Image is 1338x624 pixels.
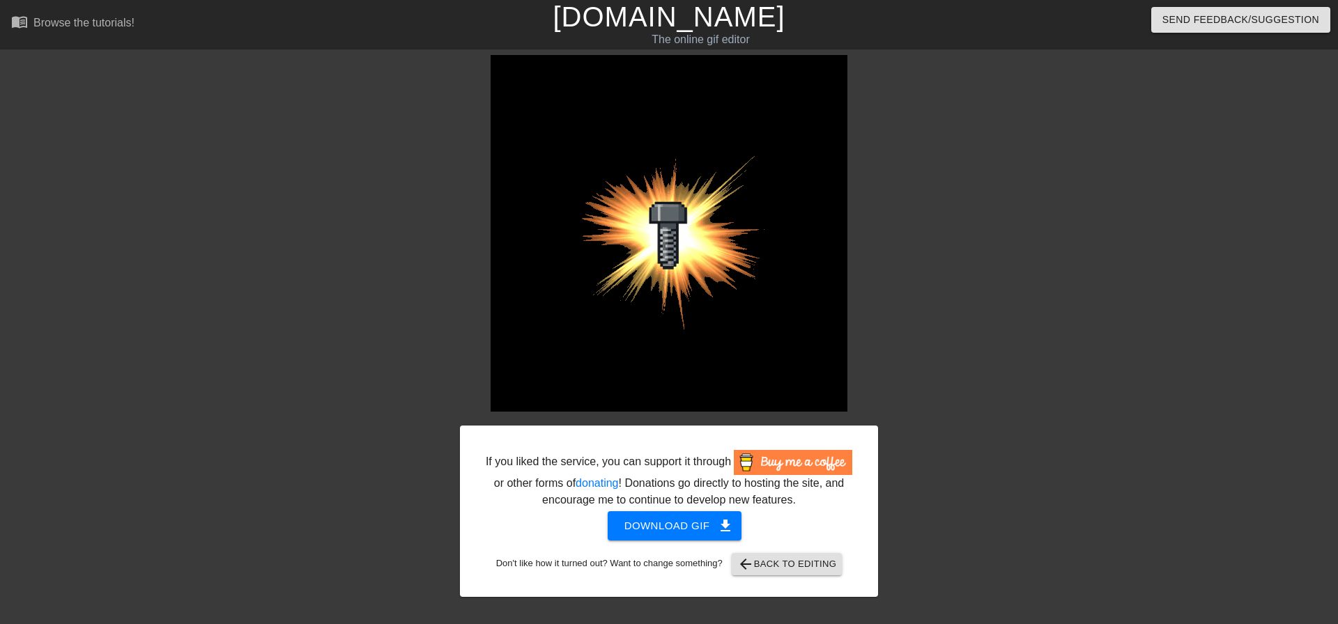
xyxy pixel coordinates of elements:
a: [DOMAIN_NAME] [553,1,785,32]
div: Don't like how it turned out? Want to change something? [482,553,856,575]
span: Send Feedback/Suggestion [1162,11,1319,29]
img: Buy Me A Coffee [734,450,852,475]
img: tyLH7Oy3.gif [491,55,847,412]
div: The online gif editor [453,31,948,48]
a: donating [576,477,618,489]
div: If you liked the service, you can support it through or other forms of ! Donations go directly to... [484,450,854,508]
button: Back to Editing [732,553,843,575]
button: Download gif [608,511,742,540]
a: Browse the tutorials! [11,13,134,35]
span: get_app [717,517,734,534]
span: Download gif [624,517,725,535]
button: Send Feedback/Suggestion [1151,7,1330,33]
a: Download gif [597,519,742,531]
span: Back to Editing [737,556,837,572]
span: menu_book [11,13,28,30]
div: Browse the tutorials! [33,17,134,29]
span: arrow_back [737,556,754,572]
